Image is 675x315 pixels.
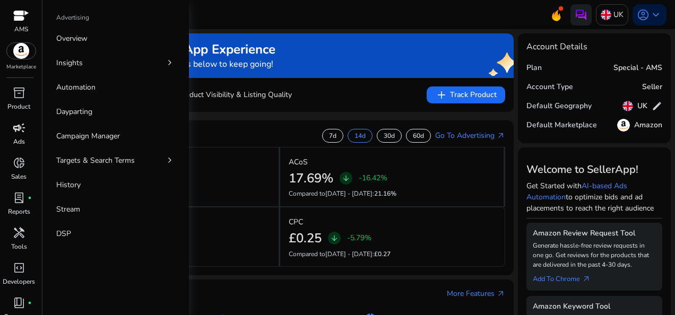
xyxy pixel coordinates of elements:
[56,130,120,142] p: Campaign Manager
[13,24,29,34] p: AMS
[374,250,391,258] span: £0.27
[330,234,339,242] span: arrow_downward
[325,189,373,198] span: [DATE] - [DATE]
[56,155,135,166] p: Targets & Search Terms
[13,226,25,239] span: handyman
[347,234,371,242] p: -5.79%
[526,42,662,52] h4: Account Details
[13,86,25,99] span: inventory_2
[384,132,395,140] p: 30d
[533,269,599,284] a: Add To Chrome
[613,64,662,73] h5: Special - AMS
[11,242,27,251] p: Tools
[56,106,92,117] p: Dayparting
[13,121,25,134] span: campaign
[289,216,303,227] p: CPC
[634,121,662,130] h5: Amazon
[6,63,36,71] p: Marketplace
[435,89,448,101] span: add
[435,130,505,141] a: Go To Advertisingarrow_outward
[13,191,25,204] span: lab_profile
[165,155,175,165] span: chevron_right
[601,10,611,20] img: uk.svg
[650,8,662,21] span: keyboard_arrow_down
[413,132,424,140] p: 60d
[13,137,25,146] p: Ads
[533,229,656,238] h5: Amazon Review Request Tool
[526,64,542,73] h5: Plan
[526,163,662,176] h3: Welcome to SellerApp!
[289,231,322,246] h2: £0.25
[637,8,650,21] span: account_circle
[13,156,25,169] span: donut_small
[359,174,387,182] p: -16.42%
[342,174,350,182] span: arrow_downward
[56,82,96,93] p: Automation
[497,132,505,140] span: arrow_outward
[637,102,647,111] h5: UK
[56,13,89,22] p: Advertising
[289,171,333,186] h2: 17.69%
[613,5,624,24] p: UK
[28,301,32,305] span: fiber_manual_record
[617,119,630,132] img: amazon.svg
[7,43,36,59] img: amazon.svg
[526,102,592,111] h5: Default Geography
[526,180,662,214] p: Get Started with to optimize bids and ad placements to reach the right audience
[56,57,83,68] p: Insights
[354,132,366,140] p: 14d
[325,250,373,258] span: [DATE] - [DATE]
[8,207,30,216] p: Reports
[165,57,175,68] span: chevron_right
[56,179,81,190] p: History
[427,86,505,103] button: addTrack Product
[642,83,662,92] h5: Seller
[526,181,627,202] a: AI-based Ads Automation
[526,121,597,130] h5: Default Marketplace
[11,172,27,181] p: Sales
[56,204,80,215] p: Stream
[652,101,662,111] span: edit
[3,277,35,286] p: Developers
[622,101,633,111] img: uk.svg
[7,102,30,111] p: Product
[533,241,656,269] p: Generate hassle-free review requests in one go. Get reviews for the products that are delivered i...
[582,275,591,283] span: arrow_outward
[435,89,497,101] span: Track Product
[289,189,495,198] p: Compared to :
[526,83,573,92] h5: Account Type
[13,296,25,309] span: book_4
[289,156,308,168] p: ACoS
[497,290,505,298] span: arrow_outward
[329,132,336,140] p: 7d
[56,33,88,44] p: Overview
[447,288,505,299] a: More Featuresarrow_outward
[56,228,71,239] p: DSP
[533,302,656,311] h5: Amazon Keyword Tool
[374,189,396,198] span: 21.16%
[13,261,25,274] span: code_blocks
[289,249,496,259] p: Compared to :
[28,196,32,200] span: fiber_manual_record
